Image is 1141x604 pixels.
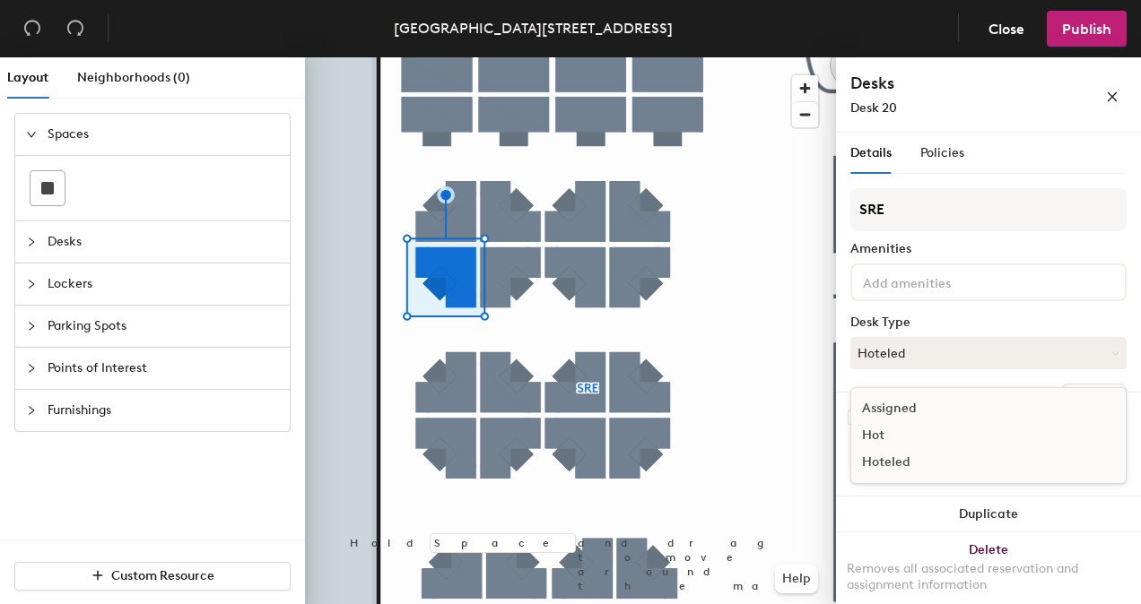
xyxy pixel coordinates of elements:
input: Add amenities [859,271,1021,292]
button: Hoteled [850,337,1127,369]
span: Layout [7,70,48,85]
span: Furnishings [48,390,279,431]
div: Desk Type [850,315,1127,330]
span: Desk 20 [850,100,897,116]
span: Close [989,21,1024,38]
span: close [1106,91,1119,103]
button: Custom Resource [14,562,291,591]
span: Desks [48,221,279,263]
span: Neighborhoods (0) [77,70,190,85]
span: Parking Spots [48,306,279,347]
span: collapsed [26,237,37,247]
span: collapsed [26,405,37,416]
button: Redo (⌘ + ⇧ + Z) [57,11,93,47]
span: expanded [26,129,37,140]
button: Duplicate [836,496,1141,532]
button: Publish [1047,11,1127,47]
span: undo [23,19,41,37]
span: Points of Interest [48,348,279,389]
h4: Desks [850,72,1048,95]
div: Removes all associated reservation and assignment information [847,561,1130,593]
span: Spaces [48,114,279,155]
div: [GEOGRAPHIC_DATA][STREET_ADDRESS] [394,17,673,39]
span: collapsed [26,363,37,374]
button: Ungroup [1061,384,1127,414]
span: Publish [1062,21,1111,38]
button: Help [775,565,818,593]
span: Details [850,145,892,160]
button: Close [973,11,1040,47]
div: Hot [851,422,1031,449]
button: Undo (⌘ + Z) [14,11,50,47]
span: collapsed [26,279,37,289]
span: Policies [920,145,964,160]
span: collapsed [26,321,37,332]
span: Lockers [48,263,279,305]
div: Hoteled [851,449,1031,476]
div: Amenities [850,242,1127,256]
div: Assigned [851,395,1031,422]
span: Custom Resource [111,568,214,583]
